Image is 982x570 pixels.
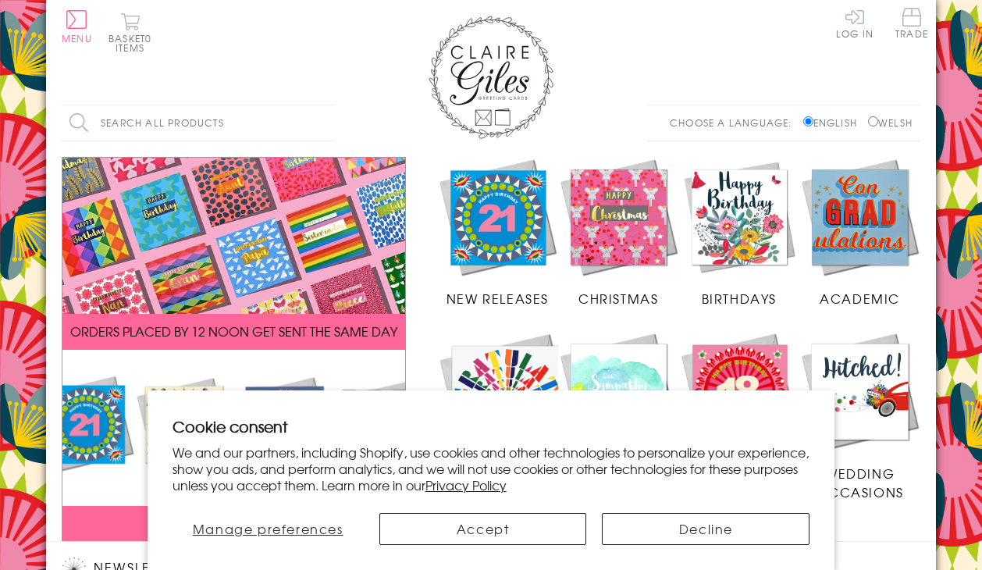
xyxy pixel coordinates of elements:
input: Search [319,105,335,141]
input: Welsh [868,116,878,126]
a: Christmas [558,157,679,308]
label: English [803,116,865,130]
a: Birthdays [679,157,800,308]
span: Christmas [578,289,658,308]
button: Basket0 items [109,12,151,52]
a: New Releases [437,157,558,308]
a: Wedding Occasions [799,331,920,501]
a: Academic [799,157,920,308]
input: Search all products [62,105,335,141]
span: Manage preferences [193,519,343,538]
h2: Cookie consent [173,415,810,437]
span: New Releases [447,289,549,308]
input: English [803,116,813,126]
a: Privacy Policy [425,476,507,494]
span: Wedding Occasions [816,464,903,501]
button: Manage preferences [173,513,364,545]
button: Menu [62,10,92,43]
img: Claire Giles Greetings Cards [429,16,553,139]
a: Congratulations [437,331,578,502]
a: Age Cards [679,331,800,483]
span: ORDERS PLACED BY 12 NOON GET SENT THE SAME DAY [70,322,397,340]
span: Birthdays [702,289,777,308]
button: Decline [602,513,809,545]
a: Log In [836,8,873,38]
label: Welsh [868,116,913,130]
p: We and our partners, including Shopify, use cookies and other technologies to personalize your ex... [173,444,810,493]
a: Sympathy [558,331,679,483]
a: Trade [895,8,928,41]
span: Trade [895,8,928,38]
span: Academic [820,289,900,308]
span: Menu [62,31,92,45]
p: Choose a language: [670,116,800,130]
button: Accept [379,513,587,545]
span: 0 items [116,31,151,55]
